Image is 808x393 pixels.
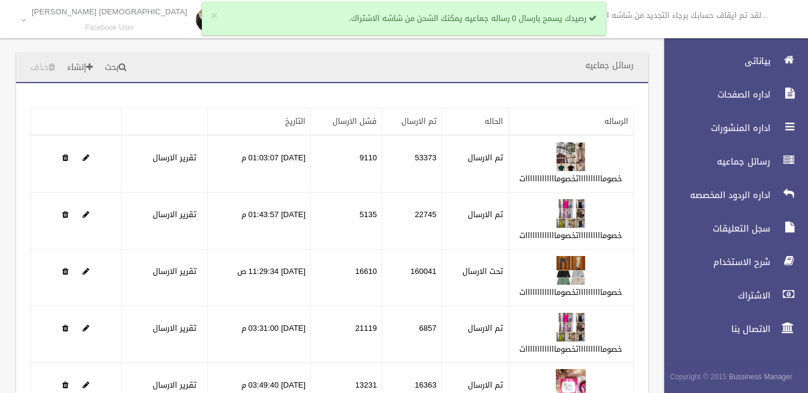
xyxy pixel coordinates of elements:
[100,57,131,79] a: بحث
[556,255,586,285] img: 638926152336446133.jpeg
[571,54,648,77] header: رسائل جماعيه
[519,171,622,186] a: خصومااااااااااتخصومااااااااااااات
[654,215,808,242] a: سجل التعليقات
[311,193,382,249] td: 5135
[556,142,586,172] img: 638911154680222843.jpg
[153,321,196,336] a: تقرير الارسال
[556,312,586,342] img: 638931980047070693.jpeg
[654,182,808,208] a: اداره الردود المخصصه
[729,370,792,383] strong: Bussiness Manager
[462,264,503,279] label: تحت الارسال
[207,135,310,193] td: [DATE] 01:03:07 م
[83,264,89,279] a: Edit
[202,2,606,35] div: رصيدك يسمح بارسال 0 رساله جماعيه يمكنك الشحن من شاشه الاشتراك.
[654,156,774,167] span: رسائل جماعيه
[311,135,382,193] td: 9110
[153,264,196,279] a: تقرير الارسال
[654,316,808,342] a: الاتصال بنا
[153,150,196,165] a: تقرير الارسال
[654,290,774,301] span: الاشتراك
[382,135,441,193] td: 53373
[468,208,503,222] label: تم الارسال
[468,151,503,165] label: تم الارسال
[83,377,89,392] a: Edit
[311,306,382,363] td: 21119
[382,306,441,363] td: 6857
[468,321,503,336] label: تم الارسال
[519,342,622,357] a: خصومااااااااااتخصومااااااااااااات
[519,285,622,300] a: خصومااااااااااتخصومااااااااااااات
[654,48,808,74] a: بياناتى
[556,199,586,229] img: 638919818977963822.jpeg
[556,321,586,336] a: Edit
[654,223,774,234] span: سجل التعليقات
[32,7,187,16] p: [DEMOGRAPHIC_DATA] [PERSON_NAME]
[32,23,187,32] small: Facebook User
[654,81,808,108] a: اداره الصفحات
[83,321,89,336] a: Edit
[654,249,808,275] a: شرح الاستخدام
[62,57,98,79] a: إنشاء
[509,108,634,136] th: الرساله
[153,207,196,222] a: تقرير الارسال
[654,115,808,141] a: اداره المنشورات
[153,377,196,392] a: تقرير الارسال
[441,108,508,136] th: الحاله
[670,370,727,383] span: Copyright © 2015
[311,249,382,306] td: 16610
[556,377,586,392] a: Edit
[654,282,808,309] a: الاشتراك
[332,114,377,129] a: فشل الارسال
[211,10,217,22] button: ×
[654,189,774,201] span: اداره الردود المخصصه
[401,114,437,129] a: تم الارسال
[654,122,774,134] span: اداره المنشورات
[519,228,622,243] a: خصومااااااااااتخصومااااااااااااات
[382,249,441,306] td: 160041
[207,193,310,249] td: [DATE] 01:43:57 م
[468,378,503,392] label: تم الارسال
[654,323,774,335] span: الاتصال بنا
[654,256,774,268] span: شرح الاستخدام
[285,114,305,129] a: التاريخ
[654,55,774,67] span: بياناتى
[556,150,586,165] a: Edit
[556,207,586,222] a: Edit
[556,264,586,279] a: Edit
[207,306,310,363] td: [DATE] 03:31:00 م
[382,193,441,249] td: 22745
[654,89,774,100] span: اداره الصفحات
[83,150,89,165] a: Edit
[207,249,310,306] td: [DATE] 11:29:34 ص
[654,148,808,175] a: رسائل جماعيه
[83,207,89,222] a: Edit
